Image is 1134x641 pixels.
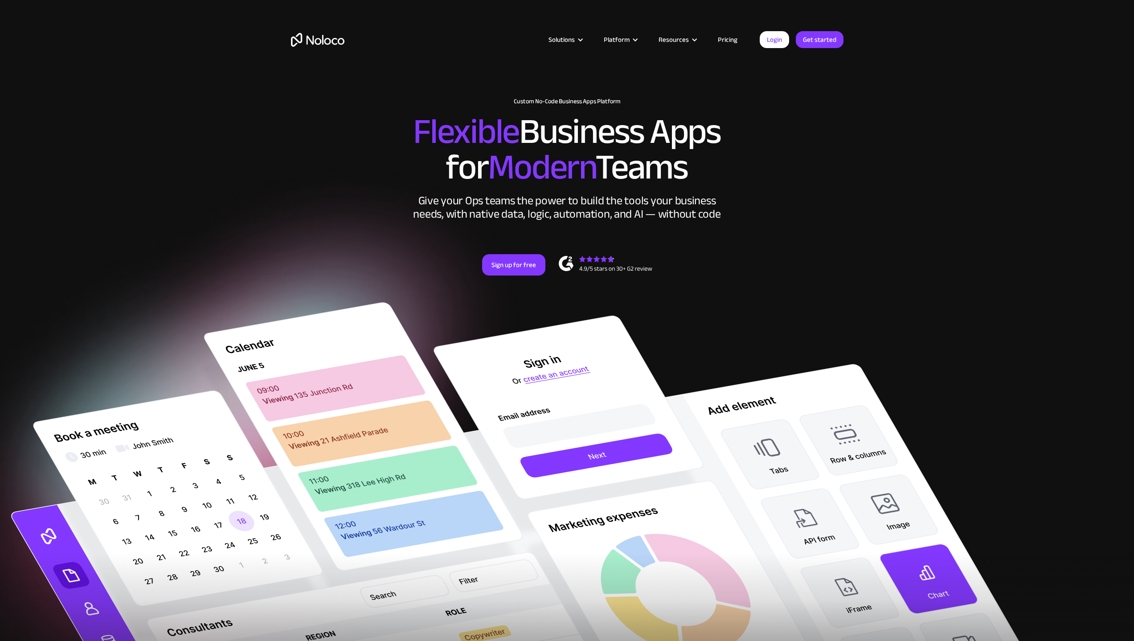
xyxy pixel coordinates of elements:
div: Give your Ops teams the power to build the tools your business needs, with native data, logic, au... [411,194,723,221]
div: Resources [647,34,707,45]
div: Resources [659,34,689,45]
div: Platform [593,34,647,45]
a: home [291,33,344,47]
div: Solutions [537,34,593,45]
a: Sign up for free [482,254,545,276]
div: Platform [604,34,630,45]
span: Modern [488,134,595,200]
a: Pricing [707,34,749,45]
h2: Business Apps for Teams [291,114,843,185]
span: Flexible [413,98,519,165]
a: Login [760,31,789,48]
div: Solutions [549,34,575,45]
h1: Custom No-Code Business Apps Platform [291,98,843,105]
a: Get started [796,31,843,48]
